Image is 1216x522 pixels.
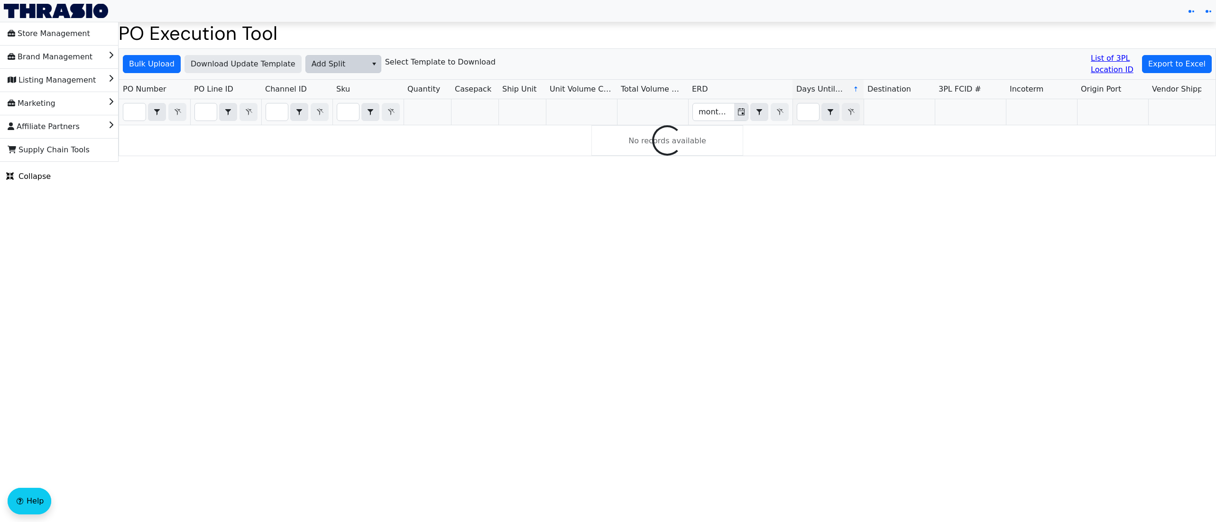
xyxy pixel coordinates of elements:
span: Quantity [407,84,440,95]
button: select [367,56,381,73]
span: Destination [867,84,911,95]
span: 3PL FCID # [939,84,981,95]
span: Casepack [455,84,491,95]
span: Choose Operator [750,103,768,121]
span: PO Line ID [194,84,233,95]
h6: Select Template to Download [385,57,496,66]
span: Total Volume CBM [621,84,684,95]
button: select [291,103,308,121]
span: Marketing [8,96,55,111]
span: Days Until ERD [796,84,845,95]
input: Filter [195,103,217,121]
input: Filter [797,103,819,121]
span: Listing Management [8,73,96,88]
span: Vendor Shipping Address [1152,84,1216,95]
span: Collapse [6,171,51,182]
button: select [148,103,166,121]
button: select [220,103,237,121]
button: select [822,103,839,121]
th: Filter [119,99,190,125]
span: Choose Operator [821,103,839,121]
h1: PO Execution Tool [119,22,1216,45]
span: Affiliate Partners [8,119,80,134]
button: Download Update Template [184,55,302,73]
span: Bulk Upload [129,58,175,70]
span: ERD [692,84,708,95]
th: Filter [688,99,792,125]
span: Export to Excel [1148,58,1206,70]
span: Help [27,495,44,507]
span: Ship Unit [502,84,537,95]
button: select [751,103,768,121]
input: Filter [266,103,288,121]
button: Export to Excel [1142,55,1212,73]
button: Help floatingactionbutton [8,488,51,514]
th: Filter [190,99,261,125]
input: Filter [123,103,146,121]
th: Filter [332,99,404,125]
span: Sku [336,84,350,95]
button: Bulk Upload [123,55,181,73]
button: Toggle calendar [734,103,748,121]
input: Filter [693,103,734,121]
input: Filter [337,103,359,121]
a: List of 3PL Location ID [1091,53,1138,75]
span: Add Split [312,58,361,70]
th: Filter [261,99,332,125]
img: Thrasio Logo [4,4,108,18]
span: PO Number [123,84,166,95]
span: Store Management [8,26,90,41]
span: Choose Operator [148,103,166,121]
span: Unit Volume CBM [550,84,613,95]
span: Download Update Template [191,58,295,70]
span: Choose Operator [290,103,308,121]
span: Choose Operator [219,103,237,121]
span: Supply Chain Tools [8,142,90,158]
span: Choose Operator [361,103,379,121]
span: Origin Port [1081,84,1121,95]
span: Incoterm [1010,84,1043,95]
th: Filter [792,99,864,125]
button: select [362,103,379,121]
span: Brand Management [8,49,92,65]
span: Channel ID [265,84,307,95]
